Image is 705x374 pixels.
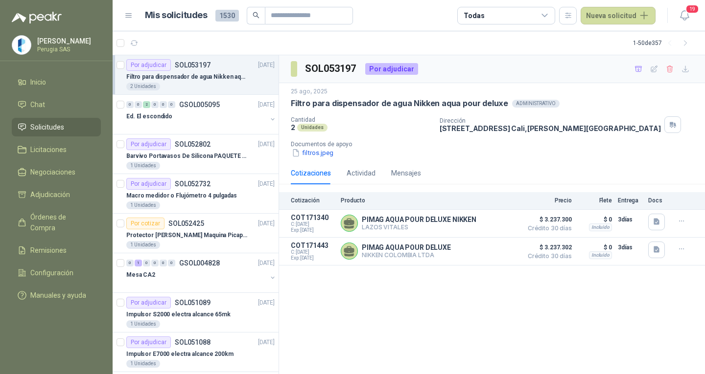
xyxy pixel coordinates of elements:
img: Company Logo [12,36,31,54]
span: Chat [30,99,45,110]
p: Producto [341,197,517,204]
span: Exp: [DATE] [291,227,335,233]
p: PIMAG AQUA POUR DELUXE NIKKEN [362,216,476,223]
div: Unidades [297,124,328,132]
p: Cantidad [291,116,432,123]
span: Remisiones [30,245,67,256]
div: Incluido [589,251,612,259]
p: 2 [291,123,295,132]
p: Ed. El escondido [126,112,172,121]
div: 0 [151,260,159,266]
div: Por adjudicar [126,59,171,71]
span: Adjudicación [30,189,70,200]
span: $ 3.237.302 [523,242,572,253]
p: Macro medidor o Flujómetro 4 pulgadas [126,191,237,200]
span: C: [DATE] [291,249,335,255]
a: Por adjudicarSOL051089[DATE] Impulsor S2000 electra alcance 65mk1 Unidades [113,293,279,332]
button: filtros.jpeg [291,148,334,158]
div: ADMINISTRATIVO [512,100,560,108]
p: Precio [523,197,572,204]
p: 25 ago, 2025 [291,87,328,96]
p: [DATE] [258,259,275,268]
span: 1530 [215,10,239,22]
a: Adjudicación [12,185,101,204]
p: [PERSON_NAME] [37,38,98,44]
a: Configuración [12,264,101,282]
p: Mesa CA2 [126,270,155,280]
div: 0 [168,101,175,108]
p: Impulsor E7000 electra alcance 200km [126,350,234,359]
div: 0 [143,260,150,266]
span: Órdenes de Compra [30,212,92,233]
a: Chat [12,95,101,114]
p: SOL052802 [175,141,211,148]
div: 0 [151,101,159,108]
a: Remisiones [12,241,101,260]
div: 1 Unidades [126,320,160,328]
div: 0 [168,260,175,266]
div: 2 [143,101,150,108]
p: [DATE] [258,219,275,228]
p: 3 días [618,242,642,253]
p: NIKKEN COLOMBIA LTDA [362,251,451,259]
p: SOL052732 [175,180,211,187]
p: LAZOS VITALES [362,223,476,231]
p: [DATE] [258,338,275,347]
span: Inicio [30,77,46,88]
a: 0 1 0 0 0 0 GSOL004828[DATE] Mesa CA2 [126,257,277,288]
p: PIMAG AQUA POUR DELUXE [362,243,451,251]
a: 0 0 2 0 0 0 GSOL005095[DATE] Ed. El escondido [126,99,277,130]
div: 1 Unidades [126,360,160,368]
div: 2 Unidades [126,83,160,90]
div: Todas [464,10,484,21]
p: [DATE] [258,61,275,70]
div: Por adjudicar [365,63,418,75]
div: Actividad [347,168,376,178]
div: 0 [126,101,134,108]
p: Docs [648,197,668,204]
div: Por adjudicar [126,138,171,150]
p: 3 días [618,214,642,225]
span: $ 3.237.300 [523,214,572,225]
div: 0 [160,260,167,266]
div: Cotizaciones [291,168,331,178]
span: C: [DATE] [291,221,335,227]
img: Logo peakr [12,12,62,23]
a: Por adjudicarSOL051088[DATE] Impulsor E7000 electra alcance 200km1 Unidades [113,332,279,372]
span: Licitaciones [30,144,67,155]
button: 19 [676,7,693,24]
div: Por cotizar [126,218,164,229]
p: COT171340 [291,214,335,221]
a: Licitaciones [12,140,101,159]
a: Por adjudicarSOL052732[DATE] Macro medidor o Flujómetro 4 pulgadas1 Unidades [113,174,279,214]
p: [STREET_ADDRESS] Cali , [PERSON_NAME][GEOGRAPHIC_DATA] [440,124,661,132]
p: Cotización [291,197,335,204]
span: Crédito 30 días [523,253,572,259]
button: Nueva solicitud [581,7,656,24]
a: Por cotizarSOL052425[DATE] Protector [PERSON_NAME] Maquina Picapasto: [PERSON_NAME]. P9MR. Serie:... [113,214,279,253]
div: 1 Unidades [126,201,160,209]
p: Perugia SAS [37,46,98,52]
p: Documentos de apoyo [291,141,701,148]
p: $ 0 [578,214,612,225]
a: Manuales y ayuda [12,286,101,305]
div: 1 Unidades [126,241,160,249]
p: SOL053197 [175,62,211,68]
p: SOL051089 [175,299,211,306]
span: Exp: [DATE] [291,255,335,261]
h1: Mis solicitudes [145,8,208,22]
span: Configuración [30,267,73,278]
a: Negociaciones [12,163,101,181]
p: Flete [578,197,612,204]
span: search [253,12,259,19]
div: 0 [126,260,134,266]
div: 1 Unidades [126,162,160,170]
span: Crédito 30 días [523,225,572,231]
a: Órdenes de Compra [12,208,101,237]
p: [DATE] [258,179,275,189]
p: $ 0 [578,242,612,253]
a: Solicitudes [12,118,101,136]
p: SOL051088 [175,339,211,346]
p: Protector [PERSON_NAME] Maquina Picapasto: [PERSON_NAME]. P9MR. Serie: 2973 [126,231,248,240]
p: GSOL005095 [179,101,220,108]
